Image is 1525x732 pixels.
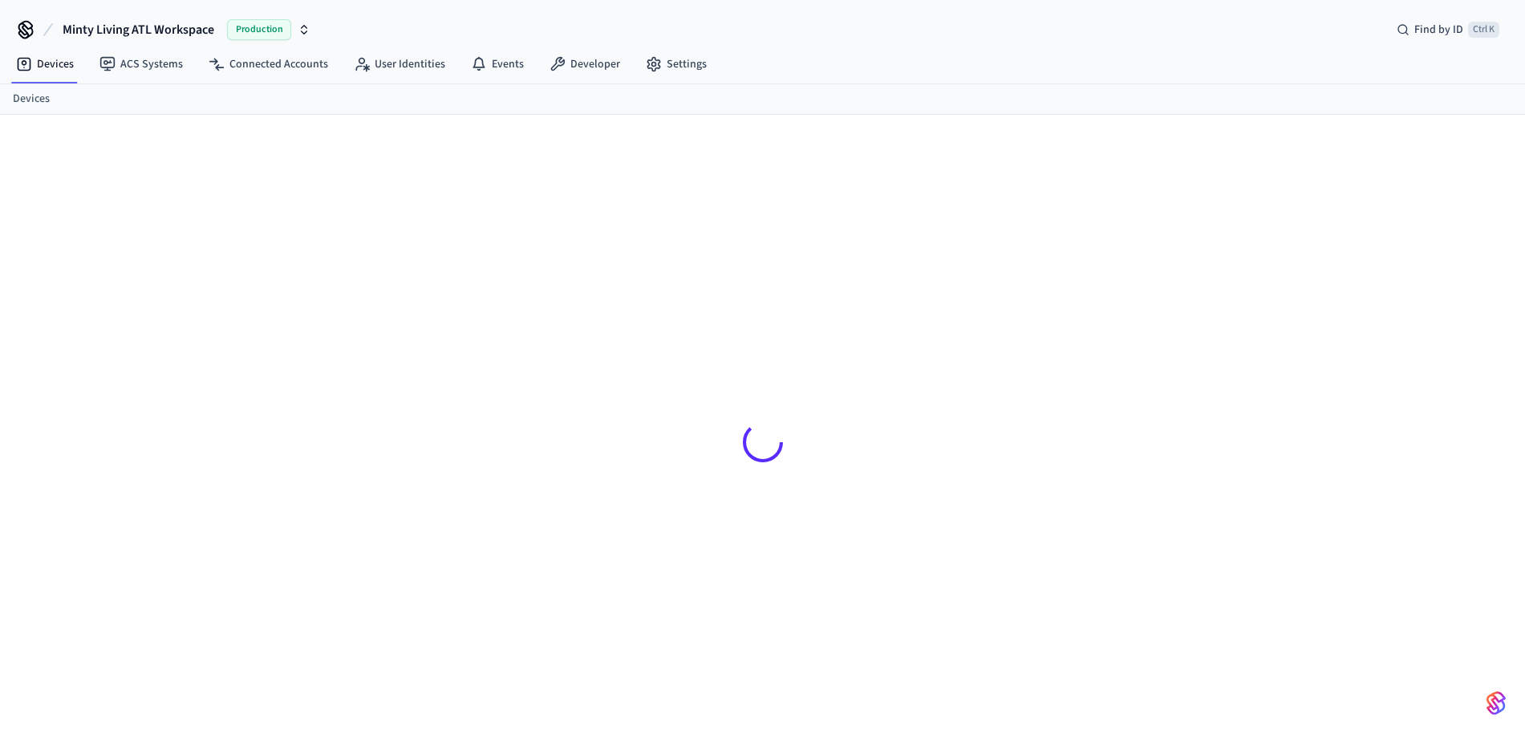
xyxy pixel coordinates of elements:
[13,91,50,108] a: Devices
[537,50,633,79] a: Developer
[1468,22,1499,38] span: Ctrl K
[458,50,537,79] a: Events
[1486,690,1506,716] img: SeamLogoGradient.69752ec5.svg
[3,50,87,79] a: Devices
[1384,15,1512,44] div: Find by IDCtrl K
[196,50,341,79] a: Connected Accounts
[63,20,214,39] span: Minty Living ATL Workspace
[633,50,720,79] a: Settings
[341,50,458,79] a: User Identities
[1414,22,1463,38] span: Find by ID
[227,19,291,40] span: Production
[87,50,196,79] a: ACS Systems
